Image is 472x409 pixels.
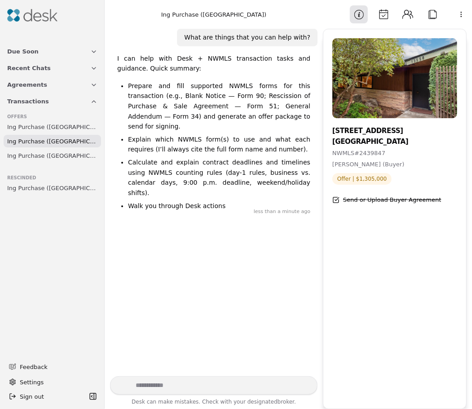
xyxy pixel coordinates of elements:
div: Desk can make mistakes. Check with your broker. [110,397,318,409]
span: Sign out [20,392,44,401]
span: Due Soon [7,47,39,56]
span: Ing Purchase ([GEOGRAPHIC_DATA]) [7,122,97,132]
span: Ing Purchase ([GEOGRAPHIC_DATA]) [7,137,97,146]
div: Send or Upload Buyer Agreement [343,196,441,205]
textarea: Write your prompt here [110,376,318,395]
span: Agreements [7,80,47,89]
div: [GEOGRAPHIC_DATA] [332,136,457,147]
button: Recent Chats [2,60,103,76]
span: Recent Chats [7,63,51,73]
span: Transactions [7,97,49,106]
span: Offer | $1,305,000 [332,173,392,185]
button: Transactions [2,93,103,110]
p: I can help with Desk + NWMLS transaction tasks and guidance. Quick summary: [117,53,310,74]
span: Feedback [20,362,92,372]
div: Offers [7,113,97,120]
div: Rescinded [7,174,97,182]
li: Walk you through Desk actions [128,201,310,211]
li: Prepare and fill supported NWMLS forms for this transaction (e.g., Blank Notice — Form 90; Rescis... [128,81,310,132]
img: Property [332,38,457,118]
li: Explain which NWMLS form(s) to use and what each requires (I’ll always cite the full form name an... [128,134,310,155]
span: Ing Purchase ([GEOGRAPHIC_DATA]) [7,151,97,160]
span: designated [247,399,278,405]
button: Feedback [4,359,97,375]
span: Ing Purchase ([GEOGRAPHIC_DATA]) [7,183,97,193]
time: less than a minute ago [254,208,310,216]
span: Settings [20,378,44,387]
li: Calculate and explain contract deadlines and timelines using NWMLS counting rules (day-1 rules, b... [128,157,310,198]
img: Desk [7,9,57,22]
button: Settings [5,375,99,389]
div: Ing Purchase ([GEOGRAPHIC_DATA]) [161,10,266,19]
button: Agreements [2,76,103,93]
span: [PERSON_NAME] (Buyer) [332,161,404,168]
button: Sign out [5,389,87,404]
div: NWMLS # 2439847 [332,149,457,158]
div: [STREET_ADDRESS] [332,125,457,136]
div: What are things that you can help with? [184,32,310,43]
button: Due Soon [2,43,103,60]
